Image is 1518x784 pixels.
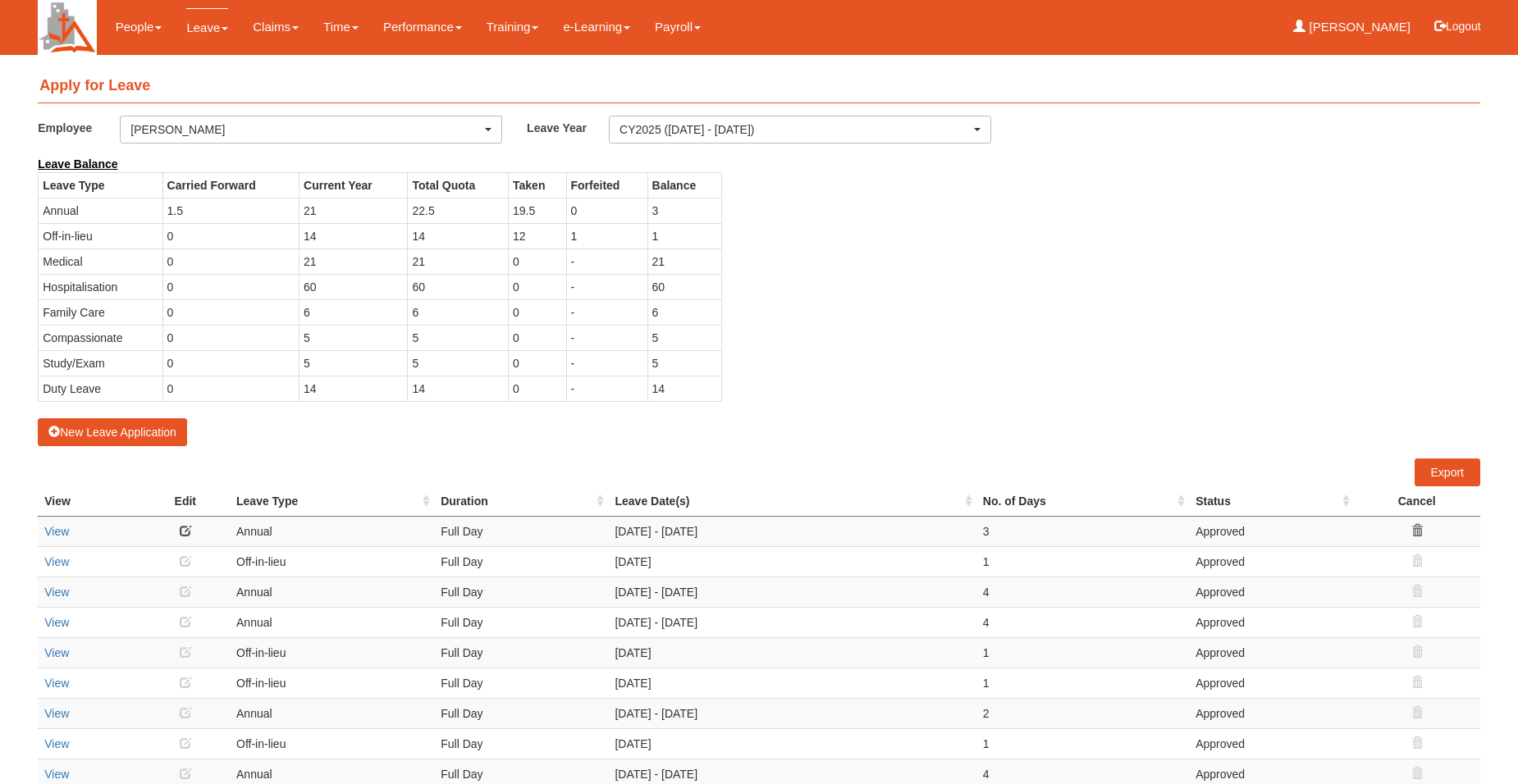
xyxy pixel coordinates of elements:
[39,172,162,198] th: Leave Type
[38,418,187,446] button: New Leave Application
[39,248,162,274] td: Medical
[1189,516,1353,546] td: Approved
[487,8,539,46] a: Training
[1189,637,1353,668] td: Approved
[608,668,976,698] td: [DATE]
[976,668,1189,698] td: 1
[38,157,117,171] b: Leave Balance
[408,325,509,350] td: 5
[566,299,647,325] td: -
[620,121,971,138] div: CY2025 ([DATE] - [DATE])
[434,607,608,637] td: Full Day
[1189,728,1353,759] td: Approved
[408,248,509,274] td: 21
[38,70,1480,103] h4: Apply for Leave
[141,486,230,517] th: Edit
[976,546,1189,577] td: 1
[647,248,721,274] td: 21
[1189,698,1353,728] td: Approved
[39,299,162,325] td: Family Care
[44,677,69,690] a: View
[1293,8,1411,46] a: [PERSON_NAME]
[39,325,162,350] td: Compassionate
[230,637,434,668] td: Off-in-lieu
[230,728,434,759] td: Off-in-lieu
[976,486,1189,517] th: No. of Days : activate to sort column ascending
[1189,668,1353,698] td: Approved
[566,376,647,401] td: -
[162,325,299,350] td: 0
[162,274,299,299] td: 0
[1423,7,1493,46] button: Logout
[509,172,566,198] th: Taken
[1449,718,1502,768] iframe: chat widget
[566,248,647,274] td: -
[44,646,69,659] a: View
[509,376,566,401] td: 0
[1189,577,1353,607] td: Approved
[230,486,434,517] th: Leave Type : activate to sort column ascending
[509,223,566,248] td: 12
[299,248,408,274] td: 21
[976,607,1189,637] td: 4
[39,274,162,299] td: Hospitalisation
[299,198,408,223] td: 21
[566,198,647,223] td: 0
[162,350,299,376] td: 0
[162,248,299,274] td: 0
[609,116,991,144] button: CY2025 ([DATE] - [DATE])
[253,8,299,46] a: Claims
[1189,486,1353,517] th: Status : activate to sort column ascending
[608,637,976,668] td: [DATE]
[434,637,608,668] td: Full Day
[1415,458,1480,486] a: Export
[976,637,1189,668] td: 1
[162,198,299,223] td: 1.5
[299,172,408,198] th: Current Year
[44,555,69,568] a: View
[647,198,721,223] td: 3
[976,698,1189,728] td: 2
[120,116,502,144] button: [PERSON_NAME]
[566,350,647,376] td: -
[976,516,1189,546] td: 3
[408,223,509,248] td: 14
[976,728,1189,759] td: 1
[608,607,976,637] td: [DATE] - [DATE]
[44,707,69,720] a: View
[566,325,647,350] td: -
[39,198,162,223] td: Annual
[39,223,162,248] td: Off-in-lieu
[566,274,647,299] td: -
[230,516,434,546] td: Annual
[608,728,976,759] td: [DATE]
[434,728,608,759] td: Full Day
[44,586,69,599] a: View
[38,486,140,517] th: View
[44,616,69,629] a: View
[162,299,299,325] td: 0
[608,516,976,546] td: [DATE] - [DATE]
[566,223,647,248] td: 1
[608,698,976,728] td: [DATE] - [DATE]
[323,8,359,46] a: Time
[116,8,162,46] a: People
[509,274,566,299] td: 0
[162,376,299,401] td: 0
[1189,607,1353,637] td: Approved
[130,121,482,138] div: [PERSON_NAME]
[647,299,721,325] td: 6
[408,274,509,299] td: 60
[647,223,721,248] td: 1
[299,376,408,401] td: 14
[230,698,434,728] td: Annual
[509,350,566,376] td: 0
[299,223,408,248] td: 14
[38,116,120,139] label: Employee
[383,8,462,46] a: Performance
[566,172,647,198] th: Forfeited
[509,325,566,350] td: 0
[186,8,228,47] a: Leave
[299,325,408,350] td: 5
[408,198,509,223] td: 22.5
